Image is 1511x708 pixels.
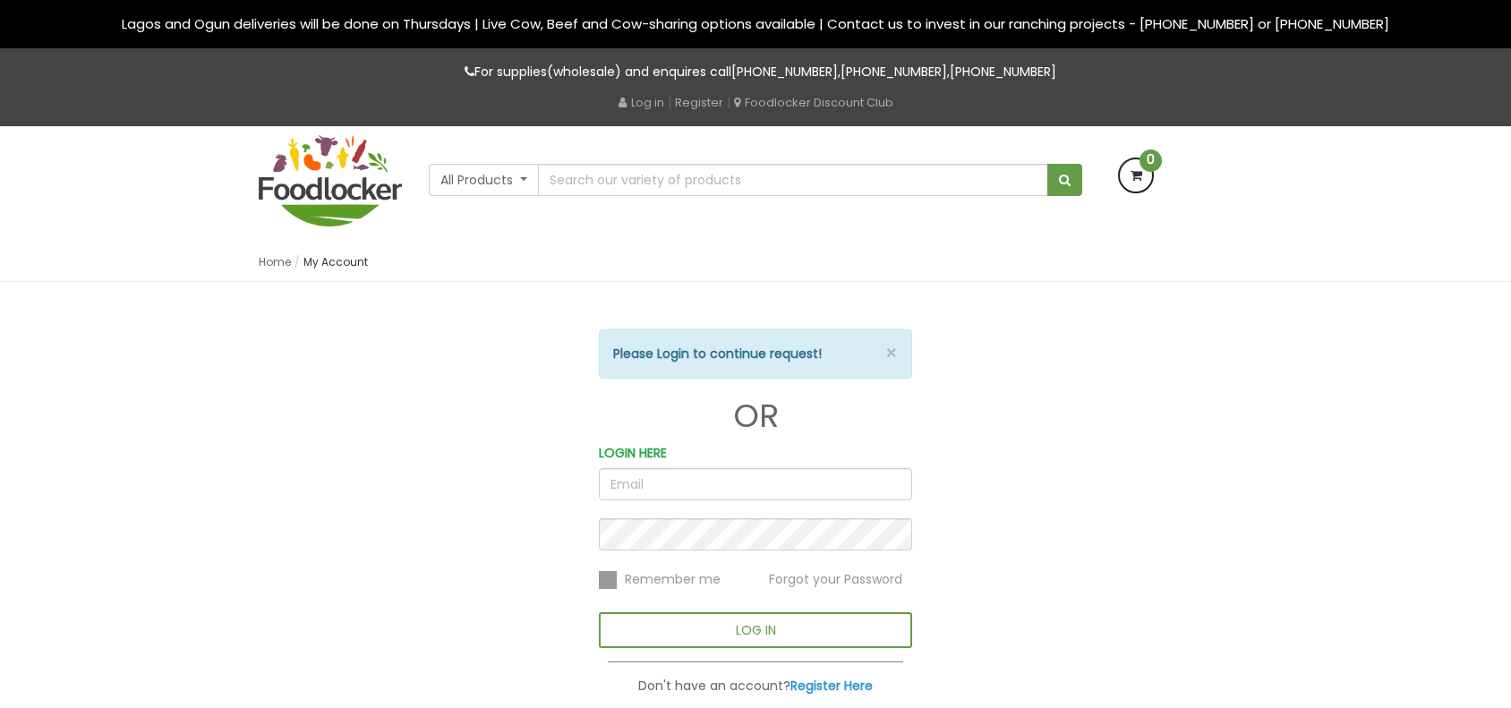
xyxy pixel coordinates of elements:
[599,612,912,648] button: LOG IN
[625,570,721,588] span: Remember me
[259,254,291,269] a: Home
[885,344,898,363] button: ×
[599,443,667,464] label: LOGIN HERE
[675,94,723,111] a: Register
[122,14,1389,33] span: Lagos and Ogun deliveries will be done on Thursdays | Live Cow, Beef and Cow-sharing options avai...
[731,63,838,81] a: [PHONE_NUMBER]
[769,570,902,588] span: Forgot your Password
[613,345,822,363] strong: Please Login to continue request!
[619,94,664,111] a: Log in
[1140,149,1162,172] span: 0
[429,164,539,196] button: All Products
[727,93,730,111] span: |
[668,93,671,111] span: |
[841,63,947,81] a: [PHONE_NUMBER]
[259,135,402,226] img: FoodLocker
[769,569,902,587] a: Forgot your Password
[790,677,873,695] a: Register Here
[259,62,1252,82] p: For supplies(wholesale) and enquires call , ,
[599,676,912,696] p: Don't have an account?
[950,63,1056,81] a: [PHONE_NUMBER]
[734,94,893,111] a: Foodlocker Discount Club
[538,164,1048,196] input: Search our variety of products
[599,398,912,434] h1: OR
[599,468,912,500] input: Email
